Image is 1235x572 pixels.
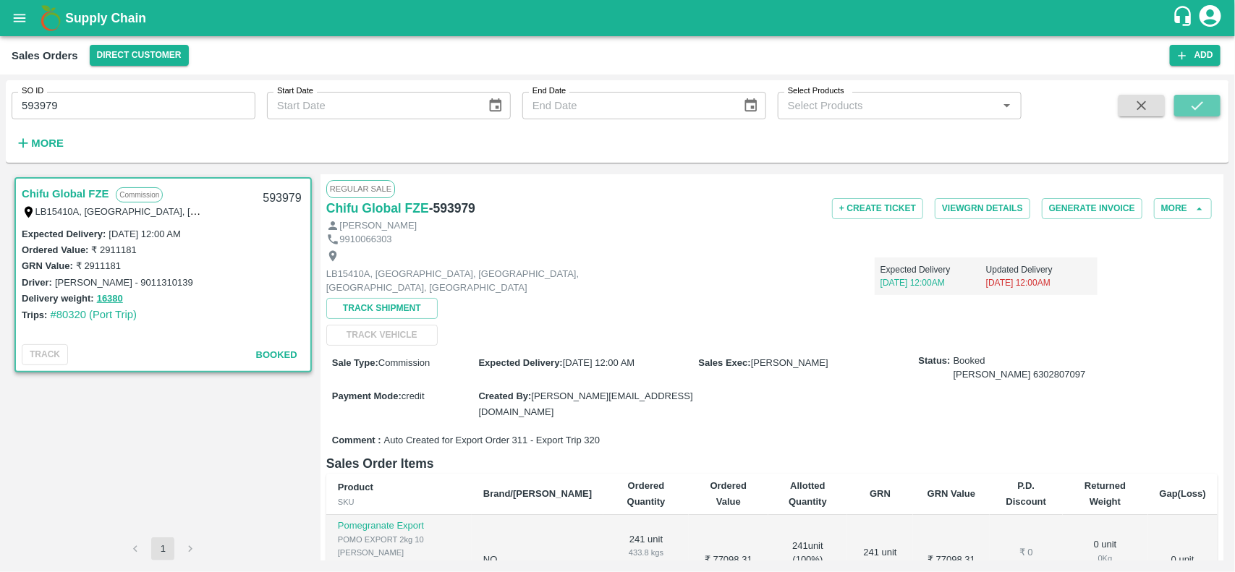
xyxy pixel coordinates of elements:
[22,244,88,255] label: Ordered Value:
[50,309,137,320] a: #80320 (Port Trip)
[482,92,509,119] button: Choose date
[1160,488,1206,499] b: Gap(Loss)
[332,434,381,448] label: Comment :
[326,453,1218,474] h6: Sales Order Items
[36,4,65,33] img: logo
[22,85,43,97] label: SO ID
[986,276,1092,289] p: [DATE] 12:00AM
[22,293,94,304] label: Delivery weight:
[22,310,47,320] label: Trips:
[751,357,828,368] span: [PERSON_NAME]
[384,434,600,448] span: Auto Created for Export Order 311 - Export Trip 320
[338,519,460,533] p: Pomegranate Export
[338,482,373,492] b: Product
[151,537,174,560] button: page 1
[277,85,313,97] label: Start Date
[35,205,492,217] label: LB15410A, [GEOGRAPHIC_DATA], [GEOGRAPHIC_DATA], [GEOGRAPHIC_DATA], [GEOGRAPHIC_DATA]
[31,137,64,149] strong: More
[254,182,310,215] div: 593979
[1154,198,1212,219] button: More
[22,277,52,288] label: Driver:
[326,198,429,218] a: Chifu Global FZE
[782,96,993,115] input: Select Products
[65,11,146,25] b: Supply Chain
[332,390,402,401] label: Payment Mode :
[3,1,36,35] button: open drawer
[483,488,592,499] b: Brand/[PERSON_NAME]
[919,354,951,368] label: Status:
[22,184,109,203] a: Chifu Global FZE
[789,480,827,507] b: Allotted Quantity
[1085,480,1126,507] b: Returned Weight
[1074,552,1137,565] div: 0 Kg
[1197,3,1223,33] div: account of current user
[478,390,531,401] label: Created By :
[532,85,566,97] label: End Date
[478,390,692,417] span: [PERSON_NAME][EMAIL_ADDRESS][DOMAIN_NAME]
[429,198,475,218] h6: - 593979
[1001,546,1051,560] div: ₹ 0
[12,46,78,65] div: Sales Orders
[122,537,204,560] nav: pagination navigation
[12,131,67,155] button: More
[1172,5,1197,31] div: customer-support
[65,8,1172,28] a: Supply Chain
[91,244,136,255] label: ₹ 2911181
[12,92,255,119] input: Enter SO ID
[870,488,891,499] b: GRN
[986,263,1092,276] p: Updated Delivery
[109,229,180,239] label: [DATE] 12:00 AM
[832,198,923,219] button: + Create Ticket
[935,198,1030,219] button: ViewGRN Details
[326,298,438,319] button: Track Shipment
[326,268,652,294] p: LB15410A, [GEOGRAPHIC_DATA], [GEOGRAPHIC_DATA], [GEOGRAPHIC_DATA], [GEOGRAPHIC_DATA]
[22,260,73,271] label: GRN Value:
[338,533,460,560] div: POMO EXPORT 2kg 10 [PERSON_NAME]
[1042,198,1142,219] button: Generate Invoice
[478,357,562,368] label: Expected Delivery :
[788,85,844,97] label: Select Products
[402,390,425,401] span: credit
[627,480,666,507] b: Ordered Quantity
[22,229,106,239] label: Expected Delivery :
[338,495,460,508] div: SKU
[1170,45,1221,66] button: Add
[116,187,163,202] p: Commission
[954,368,1086,382] div: [PERSON_NAME] 6302807097
[928,488,975,499] b: GRN Value
[378,357,430,368] span: Commission
[737,92,765,119] button: Choose date
[998,96,1017,115] button: Open
[55,277,193,288] label: [PERSON_NAME] - 9011310139
[954,354,1086,381] span: Booked
[880,263,986,276] p: Expected Delivery
[522,92,731,119] input: End Date
[699,357,751,368] label: Sales Exec :
[710,480,747,507] b: Ordered Value
[563,357,635,368] span: [DATE] 12:00 AM
[267,92,476,119] input: Start Date
[339,233,391,247] p: 9910066303
[339,219,417,233] p: [PERSON_NAME]
[76,260,121,271] label: ₹ 2911181
[332,357,378,368] label: Sale Type :
[1006,480,1047,507] b: P.D. Discount
[880,276,986,289] p: [DATE] 12:00AM
[256,349,297,360] span: Booked
[90,45,189,66] button: Select DC
[97,291,123,307] button: 16380
[326,180,395,197] span: Regular Sale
